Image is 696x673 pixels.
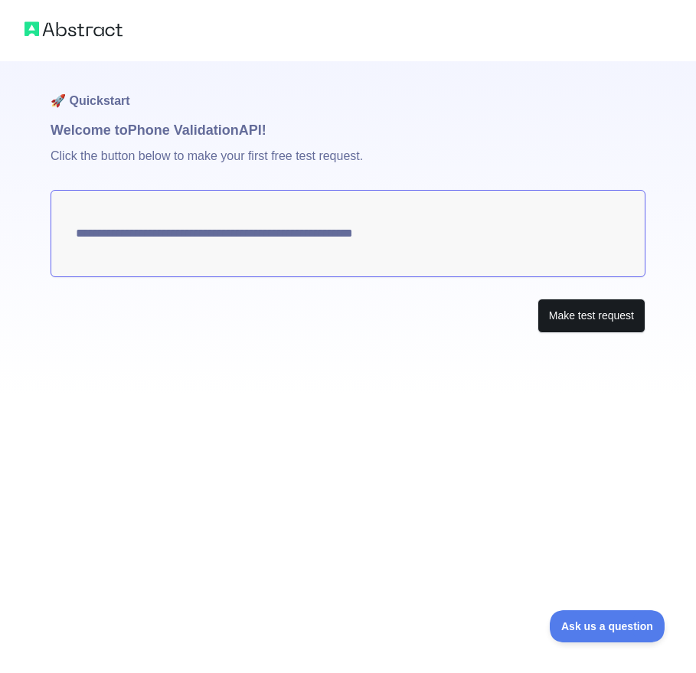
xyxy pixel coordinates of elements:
[51,141,645,190] p: Click the button below to make your first free test request.
[51,61,645,119] h1: 🚀 Quickstart
[51,119,645,141] h1: Welcome to Phone Validation API!
[25,18,123,40] img: Abstract logo
[538,299,645,333] button: Make test request
[550,610,665,642] iframe: Toggle Customer Support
